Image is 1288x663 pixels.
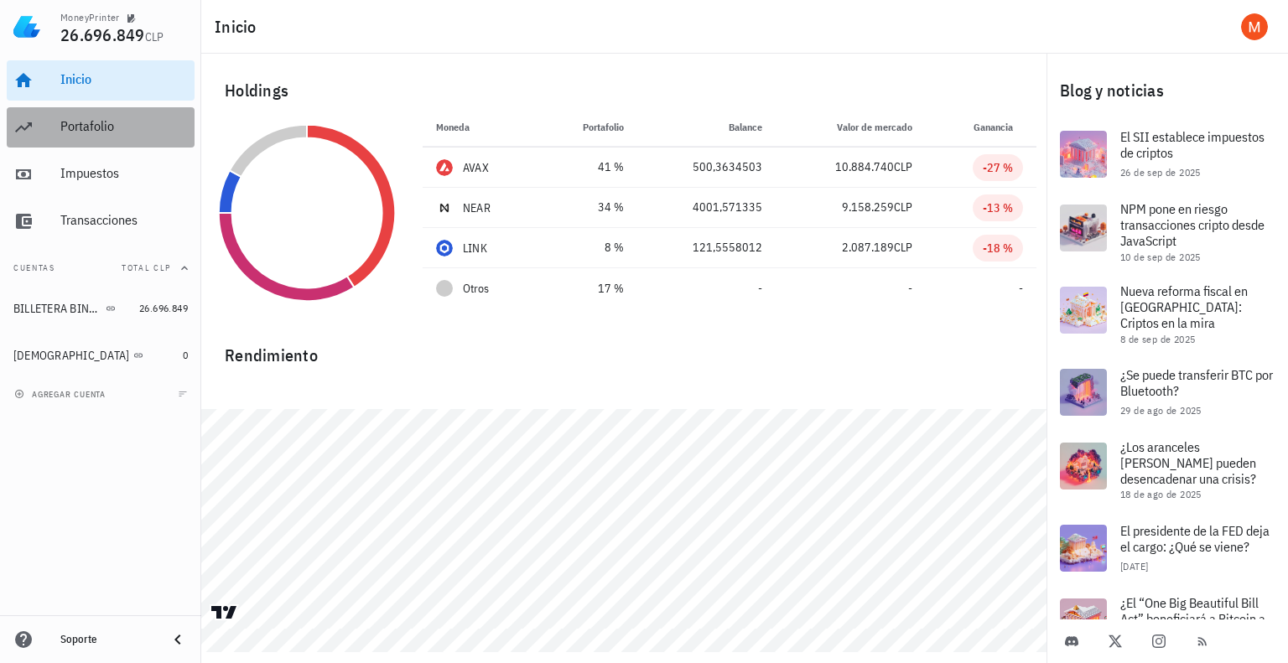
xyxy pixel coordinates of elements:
[539,107,636,148] th: Portafolio
[463,240,487,256] div: LINK
[651,239,762,256] div: 121,5558012
[1120,251,1201,263] span: 10 de sep de 2025
[1120,488,1202,500] span: 18 de ago de 2025
[1046,429,1288,511] a: ¿Los aranceles [PERSON_NAME] pueden desencadenar una crisis? 18 de ago de 2025
[13,349,130,363] div: [DEMOGRAPHIC_DATA]
[60,165,188,181] div: Impuestos
[553,239,623,256] div: 8 %
[1120,560,1148,572] span: [DATE]
[463,159,489,176] div: AVAX
[758,281,762,296] span: -
[60,212,188,228] div: Transacciones
[1019,281,1023,296] span: -
[1120,166,1201,179] span: 26 de sep de 2025
[553,158,623,176] div: 41 %
[463,199,491,216] div: NEAR
[436,159,453,176] div: AVAX-icon
[423,107,539,148] th: Moneda
[18,389,106,400] span: agregar cuenta
[974,121,1023,133] span: Ganancia
[1120,128,1265,161] span: El SII establece impuestos de criptos
[60,71,188,87] div: Inicio
[10,386,113,402] button: agregar cuenta
[211,64,1036,117] div: Holdings
[1120,200,1265,249] span: NPM pone en riesgo transacciones cripto desde JavaScript
[7,248,195,288] button: CuentasTotal CLP
[835,159,894,174] span: 10.884.740
[7,107,195,148] a: Portafolio
[1046,117,1288,191] a: El SII establece impuestos de criptos 26 de sep de 2025
[13,13,40,40] img: LedgiFi
[894,240,912,255] span: CLP
[7,288,195,329] a: BILLETERA BINANCE 26.696.849
[1046,64,1288,117] div: Blog y noticias
[183,349,188,361] span: 0
[637,107,776,148] th: Balance
[894,199,912,215] span: CLP
[983,159,1013,176] div: -27 %
[1046,191,1288,273] a: NPM pone en riesgo transacciones cripto desde JavaScript 10 de sep de 2025
[210,604,239,620] a: Charting by TradingView
[983,240,1013,256] div: -18 %
[7,201,195,241] a: Transacciones
[60,11,120,24] div: MoneyPrinter
[1046,355,1288,429] a: ¿Se puede transferir BTC por Bluetooth? 29 de ago de 2025
[145,29,164,44] span: CLP
[1046,511,1288,585] a: El presidente de la FED deja el cargo: ¿Qué se viene? [DATE]
[60,118,188,134] div: Portafolio
[436,199,453,216] div: NEAR-icon
[122,262,171,273] span: Total CLP
[842,199,894,215] span: 9.158.259
[553,280,623,298] div: 17 %
[139,302,188,314] span: 26.696.849
[1046,273,1288,355] a: Nueva reforma fiscal en [GEOGRAPHIC_DATA]: Criptos en la mira 8 de sep de 2025
[1120,404,1202,417] span: 29 de ago de 2025
[7,154,195,194] a: Impuestos
[908,281,912,296] span: -
[13,302,102,316] div: BILLETERA BINANCE
[983,199,1013,216] div: -13 %
[842,240,894,255] span: 2.087.189
[553,199,623,216] div: 34 %
[1120,438,1256,487] span: ¿Los aranceles [PERSON_NAME] pueden desencadenar una crisis?
[1120,522,1270,555] span: El presidente de la FED deja el cargo: ¿Qué se viene?
[60,23,145,46] span: 26.696.849
[776,107,925,148] th: Valor de mercado
[436,240,453,256] div: LINK-icon
[463,280,489,298] span: Otros
[1120,333,1195,345] span: 8 de sep de 2025
[894,159,912,174] span: CLP
[60,633,154,646] div: Soporte
[7,335,195,376] a: [DEMOGRAPHIC_DATA] 0
[7,60,195,101] a: Inicio
[1120,366,1273,399] span: ¿Se puede transferir BTC por Bluetooth?
[651,158,762,176] div: 500,3634503
[1120,282,1248,331] span: Nueva reforma fiscal en [GEOGRAPHIC_DATA]: Criptos en la mira
[211,329,1036,369] div: Rendimiento
[651,199,762,216] div: 4001,571335
[215,13,263,40] h1: Inicio
[1241,13,1268,40] div: avatar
